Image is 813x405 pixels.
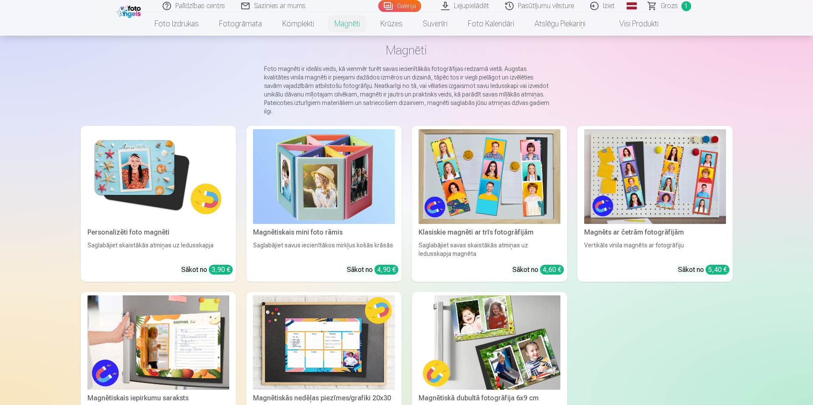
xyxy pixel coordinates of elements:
[415,227,564,238] div: Klasiskie magnēti ar trīs fotogrāfijām
[264,65,549,116] p: Foto magnēti ir ideāls veids, kā vienmēr turēt savas iecienītākās fotogrāfijas redzamā vietā. Aug...
[512,265,564,275] div: Sākot no
[413,12,458,36] a: Suvenīri
[581,227,729,238] div: Magnēts ar četrām fotogrāfijām
[415,393,564,403] div: Magnētiskā dubultā fotogrāfija 6x9 cm
[84,227,233,238] div: Personalizēti foto magnēti
[272,12,324,36] a: Komplekti
[250,241,398,258] div: Saglabājiet savus iecienītākos mirkļus košās krāsās
[209,265,233,275] div: 3,90 €
[84,393,233,403] div: Magnētiskais iepirkumu saraksts
[370,12,413,36] a: Krūzes
[706,265,729,275] div: 5,40 €
[253,295,395,390] img: Magnētiskās nedēļas piezīmes/grafiki 20x30 cm
[144,12,209,36] a: Foto izdrukas
[524,12,596,36] a: Atslēgu piekariņi
[181,265,233,275] div: Sākot no
[374,265,398,275] div: 4,90 €
[324,12,370,36] a: Magnēti
[584,129,726,224] img: Magnēts ar četrām fotogrāfijām
[661,1,678,11] span: Grozs
[458,12,524,36] a: Foto kalendāri
[81,126,236,282] a: Personalizēti foto magnētiPersonalizēti foto magnētiSaglabājiet skaistākās atmiņas uz ledusskapja...
[540,265,564,275] div: 4,60 €
[209,12,272,36] a: Fotogrāmata
[581,241,729,258] div: Vertikāls vinila magnēts ar fotogrāfiju
[253,129,395,224] img: Magnētiskais mini foto rāmis
[412,126,567,282] a: Klasiskie magnēti ar trīs fotogrāfijāmKlasiskie magnēti ar trīs fotogrāfijāmSaglabājiet savas ska...
[87,42,726,58] h1: Magnēti
[347,265,398,275] div: Sākot no
[596,12,669,36] a: Visi produkti
[681,1,691,11] span: 1
[678,265,729,275] div: Sākot no
[415,241,564,258] div: Saglabājiet savas skaistākās atmiņas uz ledusskapja magnēta
[84,241,233,258] div: Saglabājiet skaistākās atmiņas uz ledusskapja
[87,129,229,224] img: Personalizēti foto magnēti
[87,295,229,390] img: Magnētiskais iepirkumu saraksts
[117,3,143,18] img: /fa1
[419,129,560,224] img: Klasiskie magnēti ar trīs fotogrāfijām
[419,295,560,390] img: Magnētiskā dubultā fotogrāfija 6x9 cm
[246,126,402,282] a: Magnētiskais mini foto rāmisMagnētiskais mini foto rāmisSaglabājiet savus iecienītākos mirkļus ko...
[250,227,398,238] div: Magnētiskais mini foto rāmis
[577,126,733,282] a: Magnēts ar četrām fotogrāfijāmMagnēts ar četrām fotogrāfijāmVertikāls vinila magnēts ar fotogrāfi...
